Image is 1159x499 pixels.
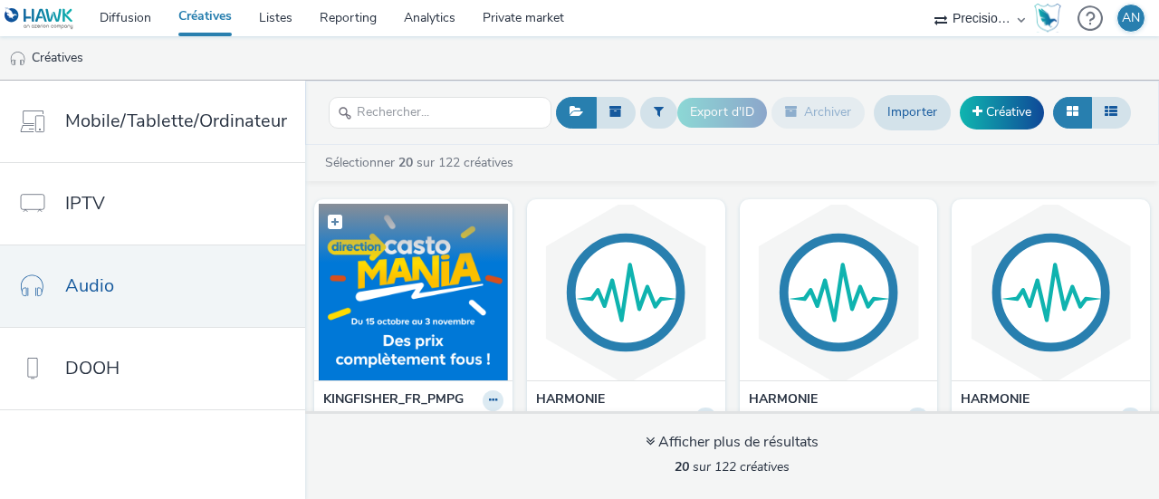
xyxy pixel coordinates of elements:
strong: HARMONIE MUTUELLE_FR_PMPG [536,390,691,427]
button: Grille [1053,97,1092,128]
a: Créative [960,96,1044,129]
img: 2025_HM_Grand Ouest_Sept-Oct_PDLL visual [532,204,721,380]
button: Liste [1091,97,1131,128]
a: Sélectionner sur 122 créatives [323,154,521,171]
a: Hawk Academy [1034,4,1068,33]
strong: HARMONIE MUTUELLE_FR_PMPG [749,390,904,427]
strong: 20 [398,154,413,171]
input: Rechercher... [329,97,551,129]
strong: HARMONIE MUTUELLE_FR_PMPG [961,390,1116,427]
span: DOOH [65,355,120,381]
img: Hawk Academy [1034,4,1061,33]
div: Afficher plus de résultats [646,432,819,453]
span: Audio [65,273,114,299]
img: audio [9,50,27,68]
img: undefined Logo [5,7,74,30]
div: AN [1122,5,1140,32]
button: Archiver [771,97,865,128]
strong: KINGFISHER_FR_PMPG [323,390,464,411]
span: Mobile/Tablette/Ordinateur [65,108,287,134]
img: 2025 Kingfisher Castorama Gonesse visual [319,204,508,380]
button: Export d'ID [677,98,767,127]
strong: 20 [675,458,689,475]
span: sur 122 créatives [675,458,790,475]
img: 2025_HM_Grand Ouest_Sept-Oct_Bretagne visual [956,204,1145,380]
img: 2025_HM_Grand Ouest_Sept-Oct_Normandie visual [744,204,934,380]
span: IPTV [65,190,105,216]
a: Importer [874,95,951,130]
